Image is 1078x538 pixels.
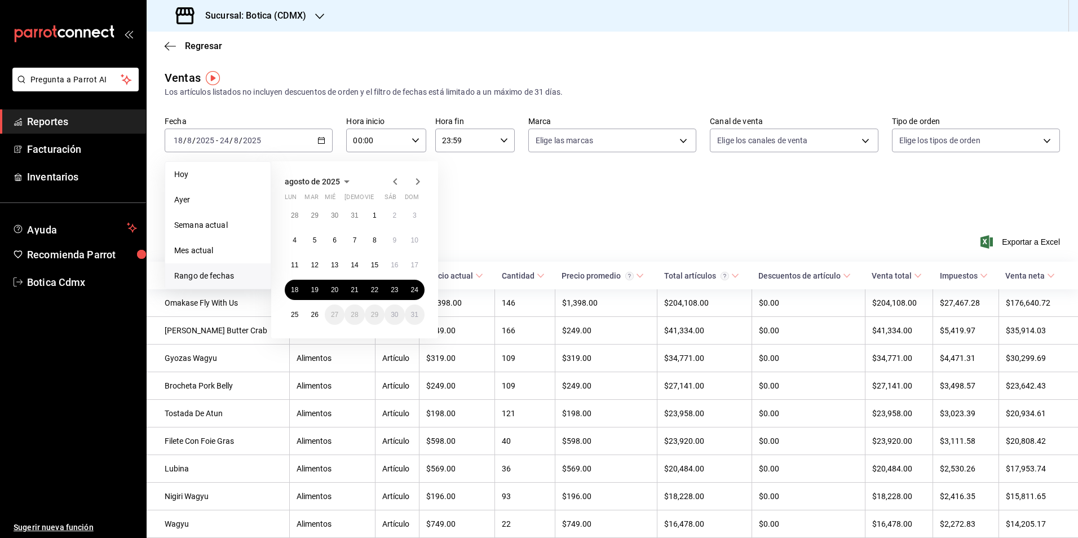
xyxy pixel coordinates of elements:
[333,236,337,244] abbr: 6 de agosto de 2025
[325,193,335,205] abbr: miércoles
[365,193,374,205] abbr: viernes
[999,289,1078,317] td: $176,640.72
[999,372,1078,400] td: $23,642.43
[147,317,290,345] td: [PERSON_NAME] Butter Crab
[229,136,233,145] span: /
[30,74,121,86] span: Pregunta a Parrot AI
[657,510,752,538] td: $16,478.00
[173,136,183,145] input: --
[174,219,262,231] span: Semana actual
[8,82,139,94] a: Pregunta a Parrot AI
[206,71,220,85] img: Tooltip marker
[285,193,297,205] abbr: lunes
[555,455,657,483] td: $569.00
[865,483,933,510] td: $18,228.00
[351,261,358,269] abbr: 14 de agosto de 2025
[216,136,218,145] span: -
[183,136,187,145] span: /
[187,136,192,145] input: --
[865,289,933,317] td: $204,108.00
[353,236,357,244] abbr: 7 de agosto de 2025
[933,372,999,400] td: $3,498.57
[752,455,865,483] td: $0.00
[375,345,419,372] td: Artículo
[242,136,262,145] input: ----
[752,510,865,538] td: $0.00
[657,372,752,400] td: $27,141.00
[290,483,375,510] td: Alimentos
[290,400,375,427] td: Alimentos
[174,245,262,257] span: Mes actual
[657,289,752,317] td: $204,108.00
[405,205,425,226] button: 3 de agosto de 2025
[375,372,419,400] td: Artículo
[174,194,262,206] span: Ayer
[528,117,696,125] label: Marca
[865,345,933,372] td: $34,771.00
[375,510,419,538] td: Artículo
[174,270,262,282] span: Rango de fechas
[717,135,807,146] span: Elige los canales de venta
[291,311,298,319] abbr: 25 de agosto de 2025
[419,345,495,372] td: $319.00
[1005,271,1045,280] div: Venta neta
[495,289,555,317] td: 146
[983,235,1060,249] button: Exportar a Excel
[758,271,851,280] span: Descuentos de artículo
[657,483,752,510] td: $18,228.00
[375,427,419,455] td: Artículo
[346,117,426,125] label: Hora inicio
[385,305,404,325] button: 30 de agosto de 2025
[495,400,555,427] td: 121
[495,510,555,538] td: 22
[865,455,933,483] td: $20,484.00
[233,136,239,145] input: --
[999,427,1078,455] td: $20,808.42
[293,236,297,244] abbr: 4 de agosto de 2025
[625,272,634,280] svg: Precio promedio = Total artículos / cantidad
[344,230,364,250] button: 7 de agosto de 2025
[304,255,324,275] button: 12 de agosto de 2025
[405,230,425,250] button: 10 de agosto de 2025
[165,69,201,86] div: Ventas
[219,136,229,145] input: --
[664,271,739,280] span: Total artículos
[999,510,1078,538] td: $14,205.17
[285,305,304,325] button: 25 de agosto de 2025
[147,427,290,455] td: Filete Con Foie Gras
[147,345,290,372] td: Gyozas Wagyu
[657,427,752,455] td: $23,920.00
[392,236,396,244] abbr: 9 de agosto de 2025
[27,169,137,184] span: Inventarios
[147,510,290,538] td: Wagyu
[373,211,377,219] abbr: 1 de agosto de 2025
[325,230,344,250] button: 6 de agosto de 2025
[291,211,298,219] abbr: 28 de julio de 2025
[165,86,1060,98] div: Los artículos listados no incluyen descuentos de orden y el filtro de fechas está limitado a un m...
[27,142,137,157] span: Facturación
[865,317,933,345] td: $41,334.00
[304,280,324,300] button: 19 de agosto de 2025
[313,236,317,244] abbr: 5 de agosto de 2025
[325,305,344,325] button: 27 de agosto de 2025
[375,455,419,483] td: Artículo
[385,205,404,226] button: 2 de agosto de 2025
[27,114,137,129] span: Reportes
[385,280,404,300] button: 23 de agosto de 2025
[555,289,657,317] td: $1,398.00
[933,455,999,483] td: $2,530.26
[999,317,1078,345] td: $35,914.03
[12,68,139,91] button: Pregunta a Parrot AI
[419,455,495,483] td: $569.00
[411,261,418,269] abbr: 17 de agosto de 2025
[344,205,364,226] button: 31 de julio de 2025
[351,211,358,219] abbr: 31 de julio de 2025
[290,372,375,400] td: Alimentos
[419,510,495,538] td: $749.00
[664,271,729,280] div: Total artículos
[371,311,378,319] abbr: 29 de agosto de 2025
[865,427,933,455] td: $23,920.00
[147,289,290,317] td: Omakase Fly With Us
[435,117,515,125] label: Hora fin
